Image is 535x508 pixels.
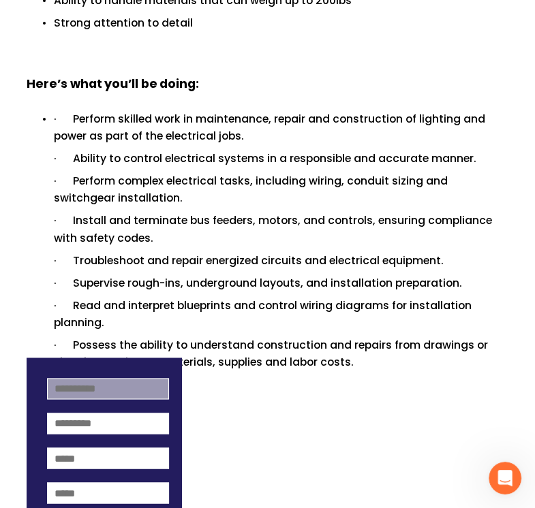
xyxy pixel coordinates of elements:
[27,74,198,95] strong: Here’s what you’ll be doing:
[54,336,508,370] p: · Possess the ability to understand construction and repairs from drawings or sketches, estimate ...
[54,14,508,31] p: Strong attention to detail
[489,462,521,494] iframe: Intercom live chat
[54,172,508,206] p: · Perform complex electrical tasks, including wiring, conduit sizing and switchgear installation.
[54,274,508,291] p: · Supervise rough-ins, underground layouts, and installation preparation.
[54,110,508,144] p: · Perform skilled work in maintenance, repair and construction of lighting and power as part of t...
[54,150,508,167] p: · Ability to control electrical systems in a responsible and accurate manner.
[54,212,508,246] p: · Install and terminate bus feeders, motors, and controls, ensuring compliance with safety codes.
[54,297,508,331] p: · Read and interpret blueprints and control wiring diagrams for installation planning.
[54,252,508,269] p: · Troubleshoot and repair energized circuits and electrical equipment.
